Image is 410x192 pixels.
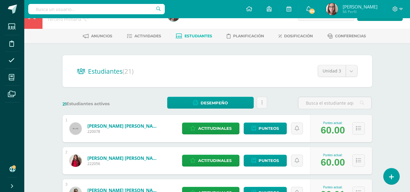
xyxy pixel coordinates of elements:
[321,186,345,189] div: Punteo actual:
[321,121,345,125] div: Punteo actual:
[182,123,239,134] a: Actitudinales
[326,3,338,15] img: 11e318c0762c31058ab6ca225cab9c5d.png
[66,118,68,122] div: 1
[66,182,68,187] div: 3
[227,31,264,41] a: Planificación
[321,157,345,168] div: 60.00
[88,67,134,76] span: Estudiantes
[244,123,287,134] a: Punteos
[318,65,357,77] a: Unidad 3
[91,34,112,38] span: Anuncios
[87,123,160,129] a: [PERSON_NAME] [PERSON_NAME]
[185,34,212,38] span: Estudiantes
[298,97,371,109] input: Busca el estudiante aquí...
[259,155,279,166] span: Punteos
[198,155,232,166] span: Actitudinales
[69,155,82,167] img: cc79697e3be1c334be4d17d1ac586156.png
[63,101,66,107] span: 21
[87,129,160,134] span: 220078
[167,97,254,109] a: Desempeño
[28,4,165,14] input: Busca un usuario...
[284,34,313,38] span: Dosificación
[63,101,136,107] label: Estudiantes activos
[343,9,378,14] span: Mi Perfil
[176,31,212,41] a: Estudiantes
[335,34,366,38] span: Conferencias
[201,97,228,109] span: Desempeño
[323,65,341,77] span: Unidad 3
[87,155,160,161] a: [PERSON_NAME] [PERSON_NAME]
[182,155,239,167] a: Actitudinales
[309,8,315,15] span: 104
[259,123,279,134] span: Punteos
[134,34,161,38] span: Actividades
[244,155,287,167] a: Punteos
[83,31,112,41] a: Anuncios
[327,31,366,41] a: Conferencias
[321,153,345,157] div: Punteo actual:
[343,4,378,10] span: [PERSON_NAME]
[69,123,82,135] img: 60x60
[87,161,160,166] span: 222056
[123,67,134,76] span: (21)
[198,123,232,134] span: Actitudinales
[321,125,345,136] div: 60.00
[233,34,264,38] span: Planificación
[127,31,161,41] a: Actividades
[47,16,160,22] div: Tercero Primaria 'C'
[66,150,68,154] div: 2
[279,31,313,41] a: Dosificación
